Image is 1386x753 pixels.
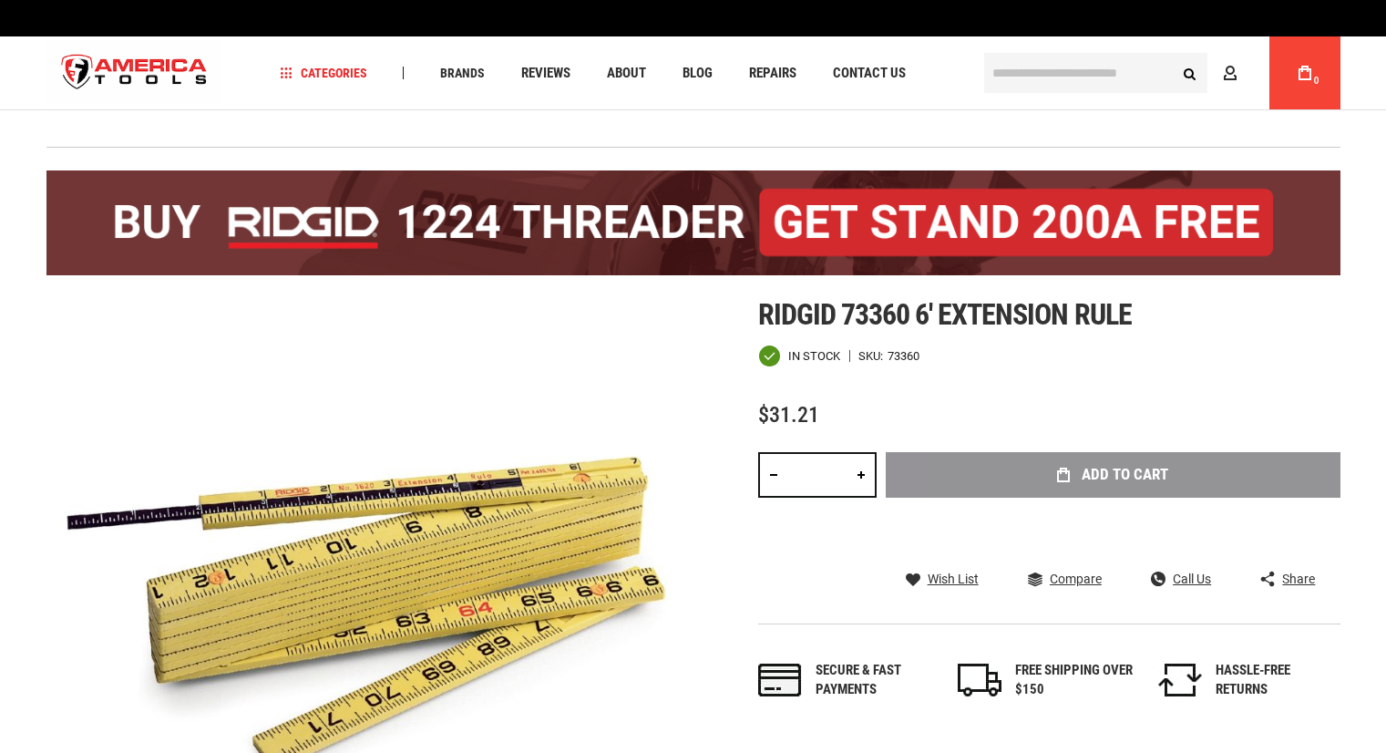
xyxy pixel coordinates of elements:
[432,61,493,86] a: Brands
[816,661,934,700] div: Secure & fast payments
[906,571,979,587] a: Wish List
[1151,571,1211,587] a: Call Us
[683,67,713,80] span: Blog
[1050,572,1102,585] span: Compare
[758,297,1132,332] span: Ridgid 73360 6' extension rule
[758,402,819,428] span: $31.21
[788,350,840,362] span: In stock
[1216,661,1334,700] div: HASSLE-FREE RETURNS
[1282,572,1315,585] span: Share
[674,61,721,86] a: Blog
[888,350,919,362] div: 73360
[825,61,914,86] a: Contact Us
[440,67,485,79] span: Brands
[1314,76,1319,86] span: 0
[280,67,367,79] span: Categories
[1158,664,1202,696] img: returns
[749,67,796,80] span: Repairs
[607,67,646,80] span: About
[1015,661,1134,700] div: FREE SHIPPING OVER $150
[272,61,375,86] a: Categories
[858,350,888,362] strong: SKU
[46,39,223,108] a: store logo
[758,345,840,367] div: Availability
[521,67,570,80] span: Reviews
[46,170,1340,275] img: BOGO: Buy the RIDGID® 1224 Threader (26092), get the 92467 200A Stand FREE!
[833,67,906,80] span: Contact Us
[513,61,579,86] a: Reviews
[758,664,802,696] img: payments
[958,664,1001,696] img: shipping
[46,39,223,108] img: America Tools
[1288,36,1322,109] a: 0
[1173,56,1207,90] button: Search
[1173,572,1211,585] span: Call Us
[741,61,805,86] a: Repairs
[1028,571,1102,587] a: Compare
[928,572,979,585] span: Wish List
[599,61,654,86] a: About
